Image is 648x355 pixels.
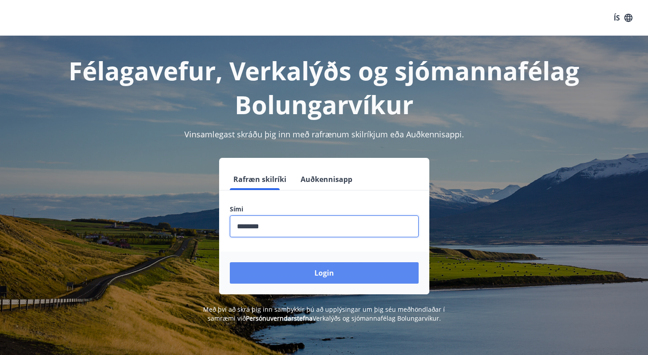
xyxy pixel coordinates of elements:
a: Persónuverndarstefna [246,314,313,322]
span: Með því að skrá þig inn samþykkir þú að upplýsingar um þig séu meðhöndlaðar í samræmi við Verkalý... [203,305,445,322]
button: Login [230,262,419,284]
button: Auðkennisapp [297,169,356,190]
label: Sími [230,205,419,214]
h1: Félagavefur, Verkalýðs og sjómannafélag Bolungarvíkur [14,54,634,121]
button: ÍS [609,10,637,26]
span: Vinsamlegast skráðu þig inn með rafrænum skilríkjum eða Auðkennisappi. [184,129,464,140]
button: Rafræn skilríki [230,169,290,190]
